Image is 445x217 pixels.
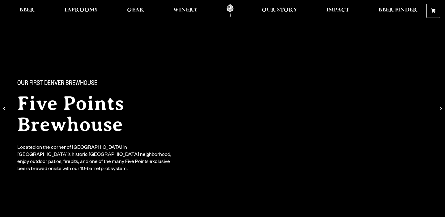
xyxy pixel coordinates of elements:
a: Odell Home [218,4,242,18]
span: Winery [173,8,198,13]
div: Located on the corner of [GEOGRAPHIC_DATA] in [GEOGRAPHIC_DATA]’s historic [GEOGRAPHIC_DATA] neig... [17,145,176,173]
a: Beer [15,4,39,18]
a: Taprooms [60,4,102,18]
span: Gear [127,8,144,13]
span: Impact [326,8,349,13]
a: Gear [123,4,148,18]
h2: Five Points Brewhouse [17,93,210,135]
a: Winery [169,4,202,18]
span: Our First Denver Brewhouse [17,80,97,88]
span: Taprooms [64,8,98,13]
a: Our Story [258,4,301,18]
a: Impact [322,4,353,18]
span: Our Story [262,8,297,13]
span: Beer [19,8,35,13]
span: Beer Finder [379,8,417,13]
a: Beer Finder [375,4,422,18]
